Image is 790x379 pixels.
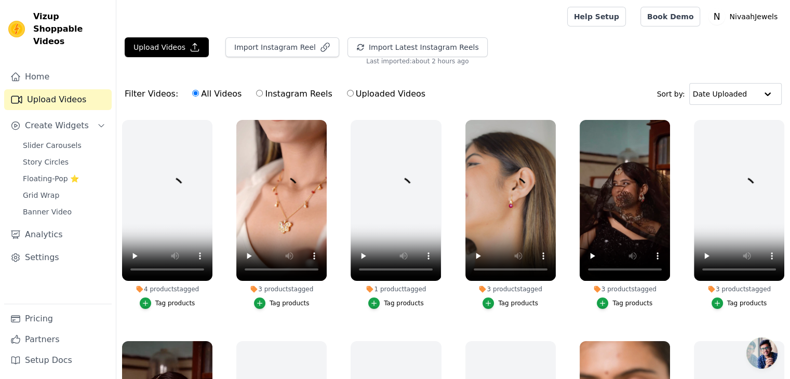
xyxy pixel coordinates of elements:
[714,11,720,22] text: N
[270,299,310,307] div: Tag products
[4,224,112,245] a: Analytics
[17,155,112,169] a: Story Circles
[155,299,195,307] div: Tag products
[4,115,112,136] button: Create Widgets
[192,90,199,97] input: All Videos
[236,285,327,293] div: 3 products tagged
[727,299,767,307] div: Tag products
[17,138,112,153] a: Slider Carousels
[725,7,782,26] p: NivaahJewels
[597,297,652,309] button: Tag products
[712,297,767,309] button: Tag products
[122,285,212,293] div: 4 products tagged
[17,171,112,186] a: Floating-Pop ⭐
[4,350,112,371] a: Setup Docs
[8,21,25,37] img: Vizup
[17,205,112,219] a: Banner Video
[657,83,782,105] div: Sort by:
[612,299,652,307] div: Tag products
[4,329,112,350] a: Partners
[4,66,112,87] a: Home
[225,37,339,57] button: Import Instagram Reel
[23,190,59,200] span: Grid Wrap
[4,308,112,329] a: Pricing
[125,82,431,106] div: Filter Videos:
[347,37,488,57] button: Import Latest Instagram Reels
[347,90,354,97] input: Uploaded Videos
[192,87,242,101] label: All Videos
[23,207,72,217] span: Banner Video
[254,297,310,309] button: Tag products
[483,297,538,309] button: Tag products
[368,297,424,309] button: Tag products
[23,157,69,167] span: Story Circles
[640,7,700,26] a: Book Demo
[384,299,424,307] div: Tag products
[256,90,263,97] input: Instagram Reels
[25,119,89,132] span: Create Widgets
[4,247,112,268] a: Settings
[346,87,426,101] label: Uploaded Videos
[708,7,782,26] button: N NivaahJewels
[4,89,112,110] a: Upload Videos
[33,10,108,48] span: Vizup Shoppable Videos
[351,285,441,293] div: 1 product tagged
[465,285,556,293] div: 3 products tagged
[23,140,82,151] span: Slider Carousels
[256,87,332,101] label: Instagram Reels
[746,337,778,369] a: Open chat
[125,37,209,57] button: Upload Videos
[567,7,626,26] a: Help Setup
[580,285,670,293] div: 3 products tagged
[17,188,112,202] a: Grid Wrap
[498,299,538,307] div: Tag products
[694,285,784,293] div: 3 products tagged
[140,297,195,309] button: Tag products
[23,173,79,184] span: Floating-Pop ⭐
[366,57,468,65] span: Last imported: about 2 hours ago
